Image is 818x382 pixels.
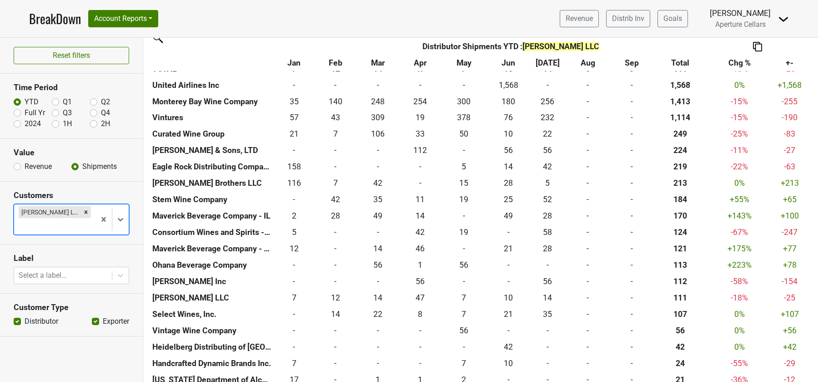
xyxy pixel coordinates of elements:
[315,355,356,372] td: -
[487,241,530,257] td: 21
[101,97,110,107] label: Q2
[772,175,808,192] td: +213
[274,126,315,143] td: 21
[653,339,708,355] th: 42
[708,322,772,339] td: 0 %
[274,175,315,192] td: 116
[610,208,653,224] td: -
[356,159,400,175] td: -
[400,159,440,175] td: -
[610,126,653,143] td: -
[356,110,400,126] td: 309
[487,159,530,175] td: 14
[653,192,708,208] th: 184
[440,274,487,290] td: -
[400,355,440,372] td: -
[440,306,487,323] td: 7
[356,77,400,93] td: -
[19,206,81,218] div: [PERSON_NAME] LLC
[710,7,771,19] div: [PERSON_NAME]
[566,175,610,192] td: -
[315,143,356,159] td: -
[274,93,315,110] td: 35
[772,192,808,208] td: +65
[356,54,400,71] th: Mar: activate to sort column ascending
[422,41,462,51] span: Distributor
[708,126,772,143] td: -25 %
[150,355,274,372] th: Handcrafted Dynamic Brands Inc.
[530,274,566,290] td: 56
[103,316,129,327] label: Exporter
[440,143,487,159] td: -
[772,224,808,241] td: -247
[440,54,487,71] th: May: activate to sort column ascending
[356,322,400,339] td: -
[274,54,315,71] th: Jan: activate to sort column ascending
[315,257,356,274] td: -
[653,126,708,143] th: 249
[274,77,315,93] td: -
[566,290,610,306] td: -
[274,110,315,126] td: 57
[400,306,440,323] td: 8
[772,339,808,355] td: +42
[653,322,708,339] th: 56
[356,126,400,143] td: 106
[487,306,530,323] td: 21
[150,159,274,175] th: Eagle Rock Distributing Company
[356,192,400,208] td: 35
[566,339,610,355] td: -
[566,77,610,93] td: -
[400,224,440,241] td: 42
[772,257,808,274] td: +78
[14,303,129,312] h3: Customer Type
[356,224,400,241] td: -
[731,64,748,73] span: -18%
[566,159,610,175] td: -
[150,257,274,274] th: Ohana Beverage Company
[653,274,708,290] th: 112
[440,192,487,208] td: 19
[440,93,487,110] td: 300
[610,143,653,159] td: -
[784,64,795,73] span: -25
[82,161,117,172] label: Shipments
[566,355,610,372] td: -
[610,192,653,208] td: -
[440,110,487,126] td: 378
[315,77,356,93] td: -
[487,355,530,372] td: 10
[14,148,129,158] h3: Value
[487,257,530,274] td: -
[610,306,653,323] td: -
[653,54,708,71] th: Total: activate to sort column ascending
[566,126,610,143] td: -
[400,126,440,143] td: 33
[610,159,653,175] td: -
[487,175,530,192] td: 28
[653,241,708,257] th: 121
[274,339,315,355] td: -
[708,110,772,126] td: -15 %
[487,224,530,241] td: -
[610,77,653,93] td: -
[530,241,566,257] td: 28
[653,110,708,126] th: 1,114
[81,206,91,218] div: Remove Vin Sauvage LLC
[88,10,158,27] button: Account Reports
[487,208,530,224] td: 49
[708,355,772,372] td: -55 %
[356,257,400,274] td: 56
[356,93,400,110] td: 248
[772,306,808,323] td: +107
[356,274,400,290] td: -
[610,290,653,306] td: -
[560,10,599,27] a: Revenue
[274,224,315,241] td: 5
[708,143,772,159] td: -11 %
[315,274,356,290] td: -
[772,355,808,372] td: -29
[653,224,708,241] th: 124
[772,110,808,126] td: -190
[653,175,708,192] th: 213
